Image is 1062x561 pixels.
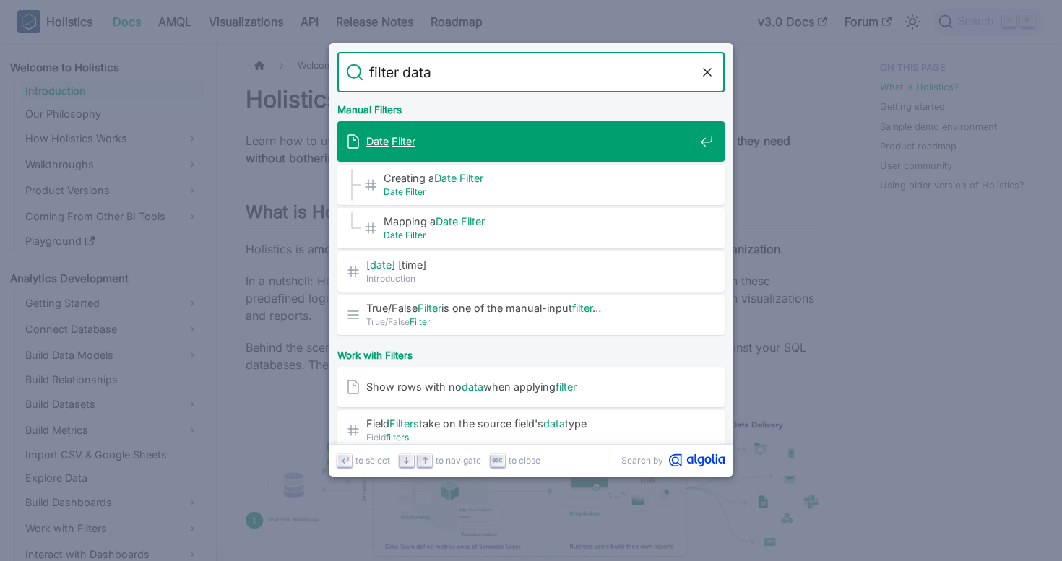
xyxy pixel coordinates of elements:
[384,186,403,197] mark: Date
[337,121,725,162] a: Date Filter
[340,455,350,466] svg: Enter key
[366,380,694,393] span: Show rows with no when applying
[434,172,457,184] mark: Date
[461,215,485,227] mark: Filter
[363,52,699,92] input: Search docs
[621,453,725,467] a: Search byAlgolia
[436,215,458,227] mark: Date
[420,455,431,466] svg: Arrow up
[334,92,728,121] div: Manual Filters
[337,367,725,407] a: Show rows with nodatawhen applyingfilter
[699,64,716,81] button: Clear the query
[370,258,392,271] mark: date
[405,186,426,197] mark: Filter
[389,417,419,430] mark: Filters
[462,380,483,393] mark: data
[366,271,694,285] span: Introduction
[384,230,403,240] mark: Date
[410,316,431,327] mark: Filter
[366,135,389,147] mark: Date
[492,455,503,466] svg: Escape key
[334,338,728,367] div: Work with Filters
[337,208,725,248] a: Mapping aDate Filter​Date Filter
[384,171,694,185] span: Creating a ​
[392,135,415,147] mark: Filter
[669,453,725,467] svg: Algolia
[418,302,441,314] mark: Filter
[384,214,694,228] span: Mapping a ​
[436,453,481,467] span: to navigate
[355,453,390,467] span: to select
[366,301,694,315] span: True/False is one of the manual-input …
[621,453,663,467] span: Search by
[556,380,577,393] mark: filter
[366,430,694,444] span: Field
[509,453,540,467] span: to close
[337,295,725,335] a: True/FalseFilteris one of the manual-inputfilter…True/FalseFilter
[366,258,694,271] span: [ ] [time]
[572,302,592,314] mark: filter
[386,432,409,443] mark: filters
[366,417,694,430] span: Field take on the source field's type​
[337,251,725,292] a: [date] [time]Introduction
[543,417,565,430] mark: data
[366,315,694,329] span: True/False
[405,230,426,240] mark: Filter
[401,455,412,466] svg: Arrow down
[337,410,725,451] a: FieldFilterstake on the source field'sdatatype​Fieldfilters
[337,165,725,205] a: Creating aDate Filter​Date Filter
[459,172,483,184] mark: Filter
